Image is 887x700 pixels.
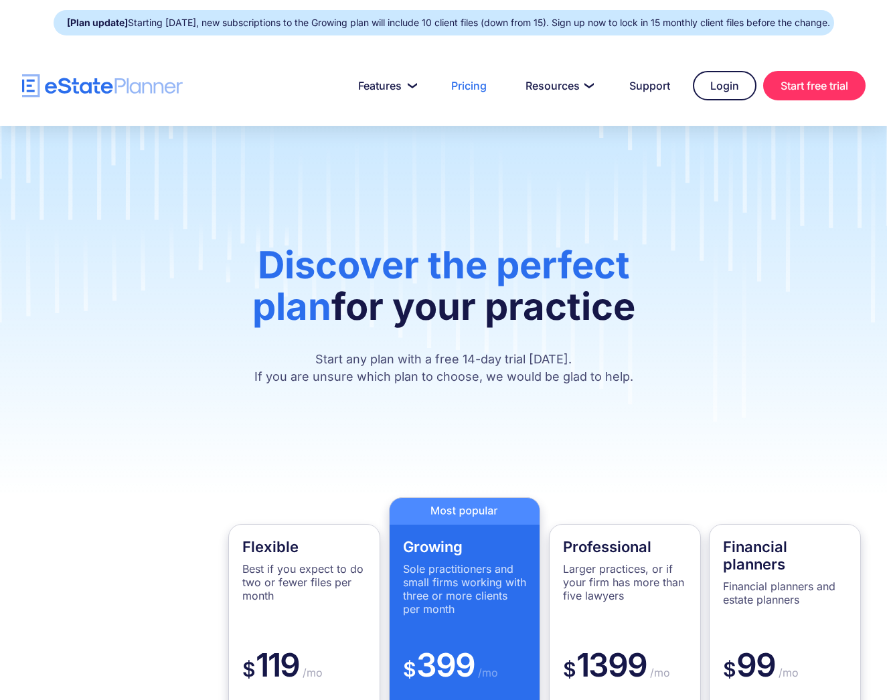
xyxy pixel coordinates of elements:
h4: Financial planners [723,538,847,573]
span: /mo [647,666,670,679]
a: Resources [509,72,607,99]
p: Larger practices, or if your firm has more than five lawyers [563,562,687,602]
a: Support [613,72,686,99]
span: $ [242,657,256,681]
span: $ [403,657,416,681]
p: Best if you expect to do two or fewer files per month [242,562,366,602]
h4: Professional [563,538,687,555]
a: home [22,74,183,98]
a: Features [342,72,428,99]
p: Sole practitioners and small firms working with three or more clients per month [403,562,527,616]
strong: [Plan update] [67,17,128,28]
p: Start any plan with a free 14-day trial [DATE]. If you are unsure which plan to choose, we would ... [197,351,690,385]
h4: Flexible [242,538,366,555]
span: /mo [299,666,323,679]
span: Discover the perfect plan [252,242,630,329]
span: /mo [475,666,498,679]
span: $ [563,657,576,681]
h1: for your practice [197,244,690,341]
span: $ [723,657,736,681]
div: Starting [DATE], new subscriptions to the Growing plan will include 10 client files (down from 15... [67,13,830,32]
p: Financial planners and estate planners [723,580,847,606]
a: Start free trial [763,71,866,100]
span: /mo [775,666,799,679]
a: Login [693,71,756,100]
h4: Growing [403,538,527,555]
a: Pricing [435,72,503,99]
